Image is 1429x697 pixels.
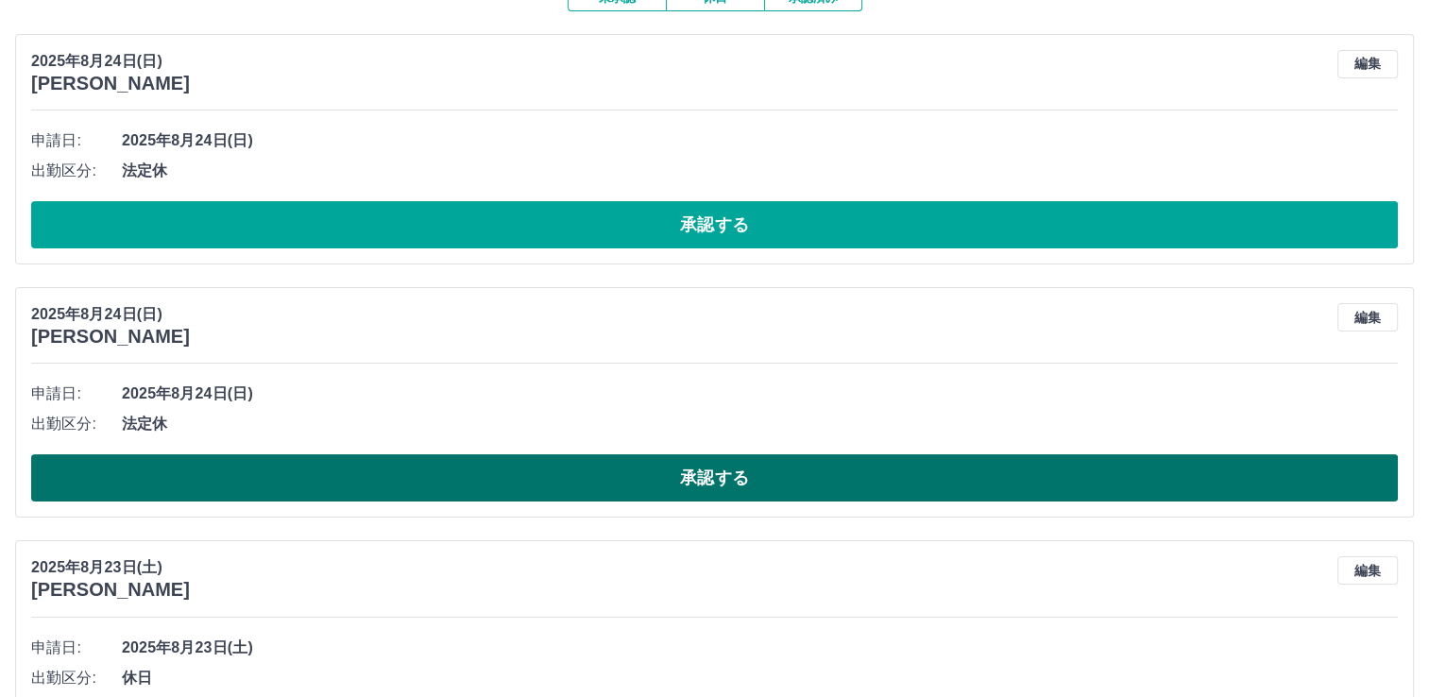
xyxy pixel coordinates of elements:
[31,50,190,73] p: 2025年8月24日(日)
[31,454,1398,501] button: 承認する
[122,160,1398,182] span: 法定休
[31,73,190,94] h3: [PERSON_NAME]
[1337,556,1398,585] button: 編集
[122,667,1398,689] span: 休日
[122,129,1398,152] span: 2025年8月24日(日)
[122,382,1398,405] span: 2025年8月24日(日)
[31,303,190,326] p: 2025年8月24日(日)
[1337,303,1398,331] button: 編集
[31,413,122,435] span: 出勤区分:
[31,326,190,348] h3: [PERSON_NAME]
[31,637,122,659] span: 申請日:
[31,579,190,601] h3: [PERSON_NAME]
[31,556,190,579] p: 2025年8月23日(土)
[122,413,1398,435] span: 法定休
[31,382,122,405] span: 申請日:
[1337,50,1398,78] button: 編集
[31,201,1398,248] button: 承認する
[122,637,1398,659] span: 2025年8月23日(土)
[31,160,122,182] span: 出勤区分:
[31,667,122,689] span: 出勤区分:
[31,129,122,152] span: 申請日:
